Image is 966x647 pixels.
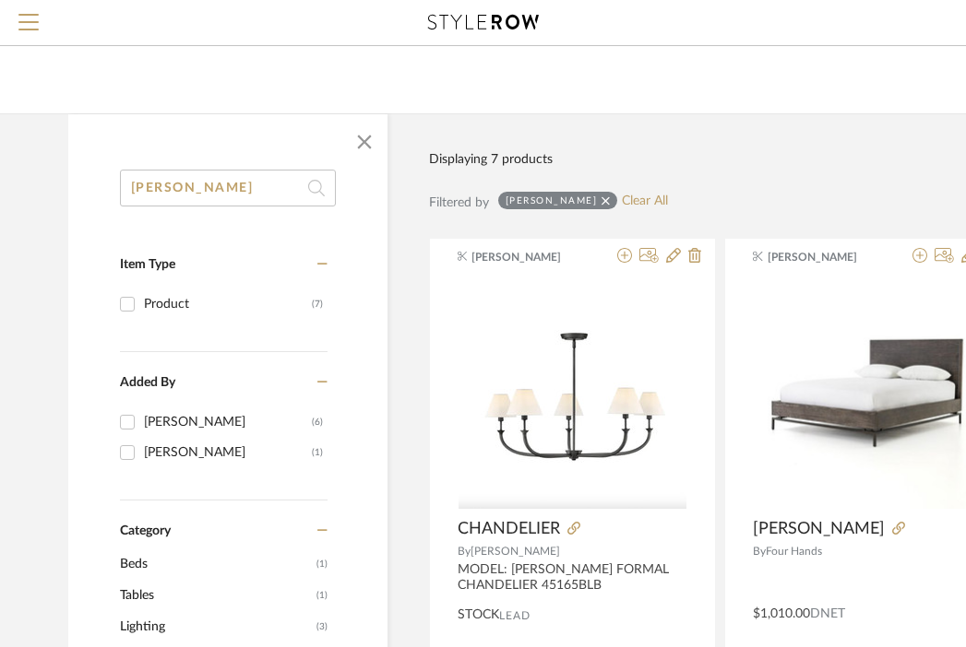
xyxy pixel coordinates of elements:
div: [PERSON_NAME] [506,194,598,206]
div: 0 [458,278,687,509]
span: Tables [120,580,312,611]
span: Item Type [120,258,175,271]
span: (1) [316,549,328,579]
span: [PERSON_NAME] [753,519,885,539]
div: Filtered by [429,193,489,213]
span: By [753,546,766,557]
div: MODEL: [PERSON_NAME] FORMAL CHANDELIER 45165BLB [458,562,687,594]
span: STOCK [458,606,499,625]
span: [PERSON_NAME] [471,546,560,557]
span: $1,010.00 [753,607,810,620]
div: [PERSON_NAME] [144,438,312,467]
span: Category [120,523,171,539]
div: (1) [312,438,323,467]
div: (6) [312,407,323,437]
button: Close [346,124,383,160]
span: Four Hands [766,546,822,557]
span: Beds [120,548,312,580]
span: [PERSON_NAME] [768,249,884,265]
div: (7) [312,289,323,319]
span: Lighting [120,611,312,642]
span: (1) [316,581,328,610]
span: By [458,546,471,557]
span: CHANDELIER [458,519,560,539]
img: CHANDELIER [459,278,686,509]
span: DNET [810,607,845,620]
span: Added By [120,376,175,389]
span: [PERSON_NAME] [471,249,588,265]
div: Product [144,289,312,319]
div: Displaying 7 products [429,149,553,170]
a: Clear All [622,194,668,209]
span: (3) [316,612,328,641]
input: Search within 7 results [120,170,336,206]
div: [PERSON_NAME] [144,407,312,437]
span: Lead [499,609,531,622]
